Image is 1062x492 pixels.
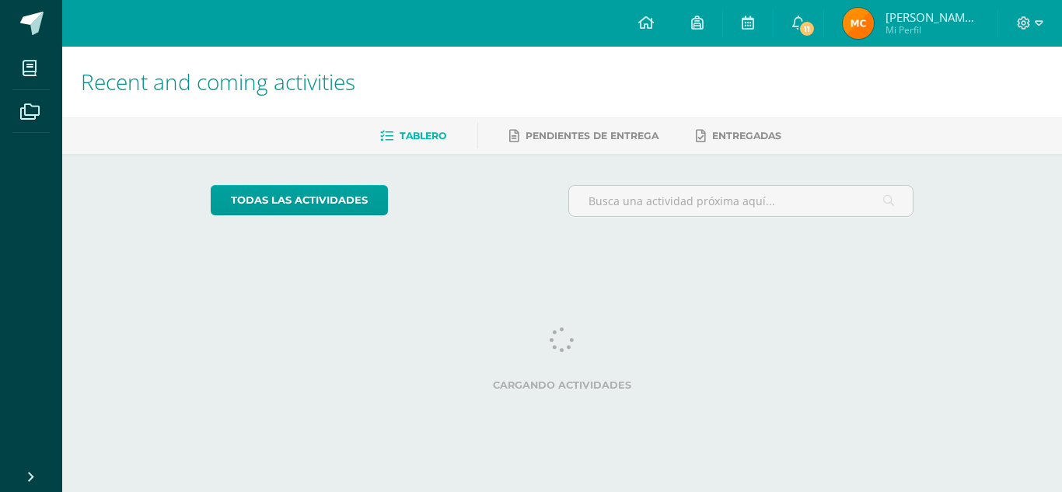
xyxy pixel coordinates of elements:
[798,20,816,37] span: 11
[211,185,388,215] a: todas las Actividades
[400,130,446,141] span: Tablero
[526,130,659,141] span: Pendientes de entrega
[509,124,659,148] a: Pendientes de entrega
[696,124,781,148] a: Entregadas
[569,186,914,216] input: Busca una actividad próxima aquí...
[843,8,874,39] img: 7d8e915b558ca0390bfeb25303e42aca.png
[712,130,781,141] span: Entregadas
[886,23,979,37] span: Mi Perfil
[380,124,446,148] a: Tablero
[886,9,979,25] span: [PERSON_NAME] [PERSON_NAME]
[211,379,914,391] label: Cargando actividades
[81,67,355,96] span: Recent and coming activities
